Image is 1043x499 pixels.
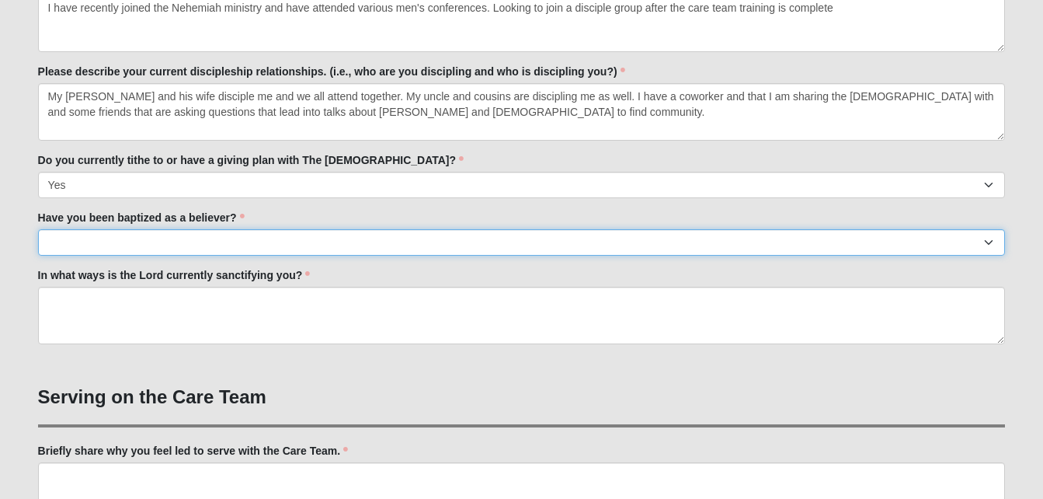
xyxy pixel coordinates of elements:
[38,64,625,79] label: Please describe your current discipleship relationships. (i.e., who are you discipling and who is...
[38,386,1006,409] h3: Serving on the Care Team
[38,267,311,283] label: In what ways is the Lord currently sanctifying you?
[38,152,464,168] label: Do you currently tithe to or have a giving plan with The [DEMOGRAPHIC_DATA]?
[38,443,349,459] label: Briefly share why you feel led to serve with the Care Team.
[38,210,245,225] label: Have you been baptized as a believer?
